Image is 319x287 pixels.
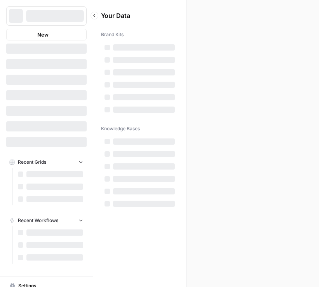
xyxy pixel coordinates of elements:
[18,159,46,166] span: Recent Grids
[18,217,58,224] span: Recent Workflows
[101,125,140,132] span: Knowledge Bases
[101,11,169,20] span: Your Data
[6,215,87,226] button: Recent Workflows
[6,29,87,40] button: New
[37,31,49,38] span: New
[101,31,124,38] span: Brand Kits
[6,156,87,168] button: Recent Grids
